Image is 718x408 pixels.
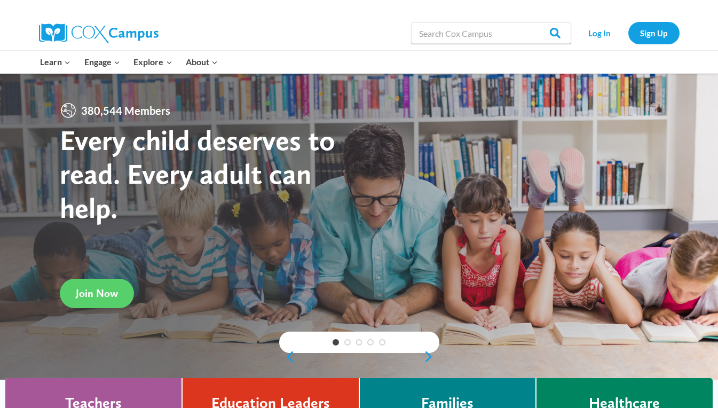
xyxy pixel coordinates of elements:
span: Join Now [76,287,118,300]
a: 4 [367,339,374,346]
input: Search Cox Campus [411,22,571,44]
span: Explore [133,55,172,69]
nav: Primary Navigation [34,51,225,73]
a: 5 [379,339,385,346]
a: 3 [356,339,362,346]
strong: Every child deserves to read. Every adult can help. [60,123,335,225]
a: next [423,350,439,363]
span: Learn [40,55,70,69]
a: previous [279,350,295,363]
a: Sign Up [628,22,680,44]
img: Cox Campus [39,23,159,43]
a: 2 [344,339,351,346]
nav: Secondary Navigation [577,22,680,44]
a: Log In [577,22,623,44]
a: Join Now [60,279,134,308]
span: About [186,55,218,69]
div: content slider buttons [279,346,439,367]
span: Engage [84,55,120,69]
span: 380,544 Members [77,102,175,119]
a: 1 [333,339,339,346]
